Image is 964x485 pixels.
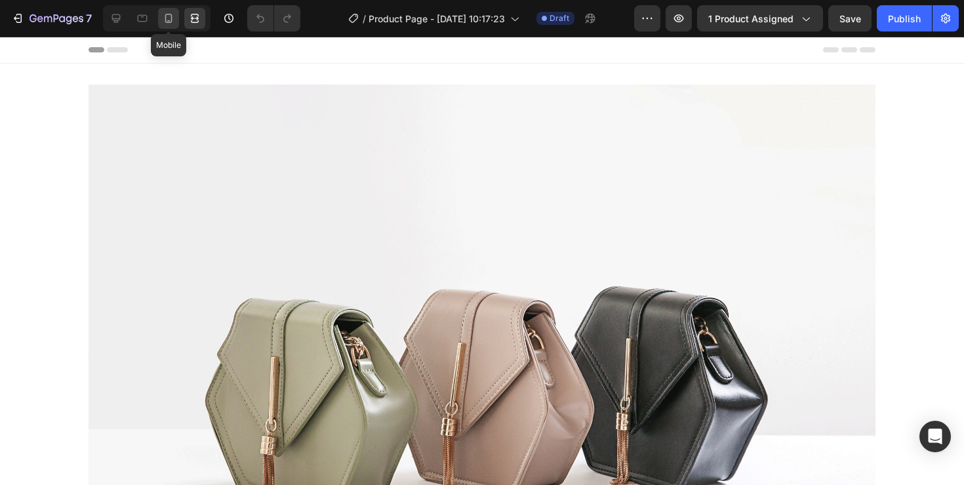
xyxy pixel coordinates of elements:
[888,12,921,26] div: Publish
[697,5,823,31] button: 1 product assigned
[363,12,366,26] span: /
[839,13,861,24] span: Save
[708,12,793,26] span: 1 product assigned
[5,5,98,31] button: 7
[247,5,300,31] div: Undo/Redo
[550,12,569,24] span: Draft
[369,12,505,26] span: Product Page - [DATE] 10:17:23
[919,421,951,452] div: Open Intercom Messenger
[877,5,932,31] button: Publish
[86,10,92,26] p: 7
[828,5,872,31] button: Save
